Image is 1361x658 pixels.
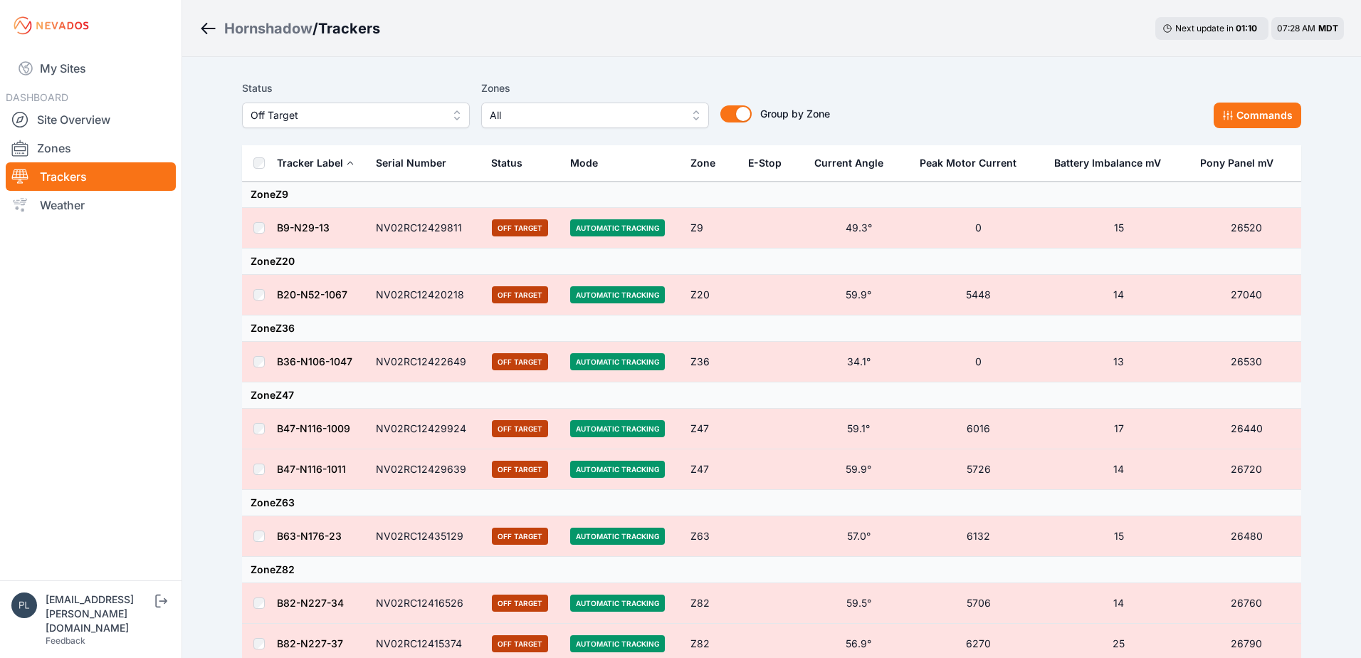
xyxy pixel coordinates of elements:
button: Zone [690,146,727,180]
td: NV02RC12429639 [367,449,483,490]
td: 14 [1046,583,1192,624]
td: 57.0° [806,516,911,557]
span: 07:28 AM [1277,23,1315,33]
span: Automatic Tracking [570,286,665,303]
td: 17 [1046,409,1192,449]
td: 5706 [911,583,1046,624]
td: Z36 [682,342,740,382]
div: Pony Panel mV [1200,156,1273,170]
span: Off Target [492,286,548,303]
td: 6016 [911,409,1046,449]
span: Off Target [492,461,548,478]
td: Zone Z47 [242,382,1301,409]
label: Zones [481,80,709,97]
a: B9-N29-13 [277,221,330,234]
a: Trackers [6,162,176,191]
span: / [312,19,318,38]
button: Status [492,146,535,180]
td: 5726 [911,449,1046,490]
td: Zone Z36 [242,315,1301,342]
td: 13 [1046,342,1192,382]
a: B20-N52-1067 [277,288,347,301]
div: E-Stop [748,156,782,170]
td: 26760 [1192,583,1301,624]
a: B47-N116-1009 [277,422,350,434]
td: 15 [1046,516,1192,557]
td: 6132 [911,516,1046,557]
td: Z47 [682,449,740,490]
td: Z9 [682,208,740,249]
a: B47-N116-1011 [277,463,346,475]
div: [EMAIL_ADDRESS][PERSON_NAME][DOMAIN_NAME] [46,592,152,635]
div: 01 : 10 [1236,23,1261,34]
a: Weather [6,191,176,219]
div: Battery Imbalance mV [1055,156,1162,170]
td: 5448 [911,275,1046,315]
td: 34.1° [806,342,911,382]
div: Current Angle [815,156,884,170]
td: 26530 [1192,342,1301,382]
td: 26440 [1192,409,1301,449]
td: NV02RC12429924 [367,409,483,449]
span: Off Target [492,420,548,437]
button: Commands [1214,103,1301,128]
button: Pony Panel mV [1200,146,1285,180]
td: NV02RC12420218 [367,275,483,315]
td: Zone Z9 [242,182,1301,208]
div: Tracker Label [277,156,343,170]
td: Z20 [682,275,740,315]
div: Zone [690,156,715,170]
td: 59.5° [806,583,911,624]
td: NV02RC12429811 [367,208,483,249]
span: Off Target [492,528,548,545]
td: 15 [1046,208,1192,249]
td: 14 [1046,275,1192,315]
td: 26520 [1192,208,1301,249]
span: Automatic Tracking [570,353,665,370]
span: Off Target [492,595,548,612]
a: Hornshadow [224,19,312,38]
td: Zone Z63 [242,490,1301,516]
td: 26480 [1192,516,1301,557]
h3: Trackers [318,19,380,38]
a: Zones [6,134,176,162]
span: Off Target [492,635,548,652]
button: Tracker Label [277,146,354,180]
button: Serial Number [376,146,458,180]
button: Peak Motor Current [920,146,1028,180]
span: Automatic Tracking [570,528,665,545]
td: 59.1° [806,409,911,449]
a: Site Overview [6,105,176,134]
span: Off Target [251,107,441,124]
span: Off Target [492,353,548,370]
td: NV02RC12435129 [367,516,483,557]
span: Group by Zone [760,108,830,120]
span: Automatic Tracking [570,595,665,612]
button: All [481,103,709,128]
a: B82-N227-34 [277,597,344,609]
button: Mode [570,146,609,180]
span: Automatic Tracking [570,461,665,478]
td: Zone Z82 [242,557,1301,583]
td: 0 [911,208,1046,249]
button: Current Angle [815,146,895,180]
td: Z63 [682,516,740,557]
a: Feedback [46,635,85,646]
span: Automatic Tracking [570,219,665,236]
td: Z82 [682,583,740,624]
span: Off Target [492,219,548,236]
img: plsmith@sundt.com [11,592,37,618]
td: 27040 [1192,275,1301,315]
img: Nevados [11,14,91,37]
span: All [490,107,680,124]
div: Peak Motor Current [920,156,1016,170]
div: Status [492,156,523,170]
td: 14 [1046,449,1192,490]
a: B63-N176-23 [277,530,342,542]
span: Automatic Tracking [570,635,665,652]
span: DASHBOARD [6,91,68,103]
button: Off Target [242,103,470,128]
a: B36-N106-1047 [277,355,352,367]
a: My Sites [6,51,176,85]
td: Z47 [682,409,740,449]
